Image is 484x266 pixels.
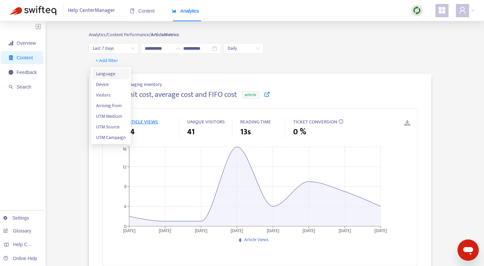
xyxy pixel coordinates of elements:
button: + Add filter [90,55,123,66]
span: Content [17,55,33,60]
span: Search [17,84,31,90]
span: UTM Medium [96,113,126,120]
span: book [130,9,134,13]
span: Visitors [96,92,126,99]
tspan: [DATE] [123,227,135,234]
tspan: 16 [123,145,127,153]
span: Arriving from [96,102,126,109]
span: to [175,46,181,51]
img: Swifteq [10,6,56,15]
span: swap-right [175,46,181,51]
span: Device [96,81,126,88]
span: + Add filter [95,57,118,65]
span: 13s [240,126,251,138]
tspan: [DATE] [159,227,171,234]
span: message [9,70,13,75]
h4: Editing unit cost, average cost and FIFO cost [101,90,237,99]
span: Daily [228,43,259,53]
span: Last 7 days [93,43,134,53]
span: user [458,6,466,14]
span: search [9,85,13,89]
img: sync.dc5367851b00ba804db3.png [413,6,421,15]
span: UTM Source [96,123,126,131]
span: Analytics/ Content Performance/ [89,31,151,38]
span: area-chart [172,9,177,13]
iframe: Button to launch messaging window [457,239,479,261]
span: Managing inventory [124,81,162,88]
span: Feedback [17,70,37,75]
tspan: 8 [124,183,127,191]
strong: Article Metrics [151,31,179,38]
tspan: 12 [123,163,127,171]
tspan: [DATE] [231,227,243,234]
span: appstore [438,6,446,14]
span: TICKET CONVERSION [293,118,337,126]
span: signal [9,41,13,45]
span: Language [96,70,126,78]
tspan: 0 [124,223,127,230]
span: READING TIME [240,118,271,126]
span: 41 [187,126,195,138]
tspan: [DATE] [302,227,315,234]
span: Overview [17,40,36,46]
span: container [9,55,13,60]
tspan: [DATE] [374,227,387,234]
span: Help Centers [13,242,40,247]
tspan: [DATE] [195,227,207,234]
a: Glossary [3,228,31,233]
span: Content [130,8,155,14]
span: article [242,91,259,99]
span: Article Views [244,236,268,243]
a: Settings [3,215,29,221]
span: ARTICLE VIEWS [126,118,158,126]
span: UNIQUE VISITORS [187,118,225,126]
a: Online Help [3,256,37,261]
span: UTM Campaign [96,134,126,141]
span: 0 % [293,126,306,138]
tspan: [DATE] [339,227,351,234]
span: Help Center Manager [68,4,115,17]
tspan: 4 [124,203,127,210]
tspan: [DATE] [267,227,279,234]
span: Analytics [172,8,199,14]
